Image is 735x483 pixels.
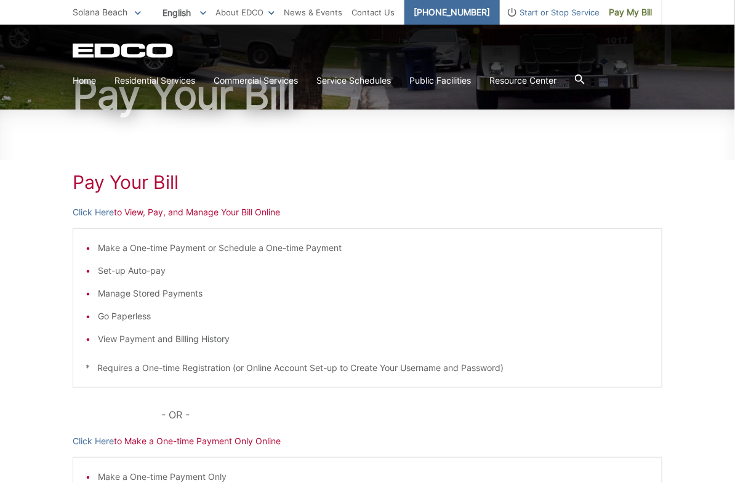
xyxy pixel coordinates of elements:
li: Set-up Auto-pay [98,264,649,277]
a: Public Facilities [409,74,471,87]
h1: Pay Your Bill [73,171,662,193]
p: * Requires a One-time Registration (or Online Account Set-up to Create Your Username and Password) [86,361,649,375]
a: Resource Center [489,74,556,87]
a: Click Here [73,206,114,219]
a: News & Events [284,6,342,19]
h1: Pay Your Bill [73,75,662,114]
span: English [153,2,215,23]
a: About EDCO [215,6,275,19]
a: Home [73,74,96,87]
a: Click Here [73,434,114,448]
a: Residential Services [114,74,195,87]
li: View Payment and Billing History [98,332,649,346]
li: Make a One-time Payment or Schedule a One-time Payment [98,241,649,255]
a: EDCD logo. Return to the homepage. [73,43,175,58]
span: Solana Beach [73,7,127,17]
li: Go Paperless [98,309,649,323]
span: Pay My Bill [609,6,653,19]
a: Commercial Services [214,74,298,87]
li: Manage Stored Payments [98,287,649,300]
p: to View, Pay, and Manage Your Bill Online [73,206,662,219]
p: to Make a One-time Payment Only Online [73,434,662,448]
a: Contact Us [351,6,395,19]
a: Service Schedules [316,74,391,87]
p: - OR - [161,406,662,423]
